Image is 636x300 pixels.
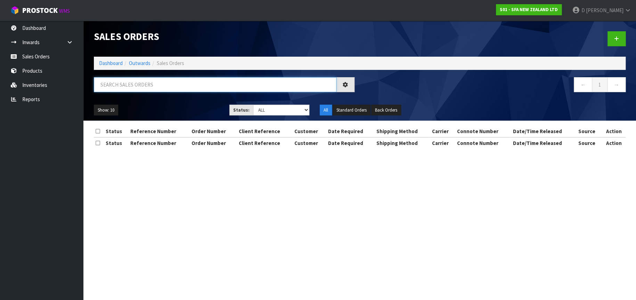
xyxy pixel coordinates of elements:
[190,137,237,148] th: Order Number
[455,126,511,137] th: Connote Number
[233,107,250,113] strong: Status:
[581,7,585,14] span: D
[104,137,129,148] th: Status
[157,60,184,66] span: Sales Orders
[374,126,430,137] th: Shipping Method
[430,137,455,148] th: Carrier
[326,126,374,137] th: Date Required
[190,126,237,137] th: Order Number
[333,105,370,116] button: Standard Orders
[237,126,293,137] th: Client Reference
[374,137,430,148] th: Shipping Method
[94,31,354,42] h1: Sales Orders
[59,8,70,14] small: WMS
[293,126,326,137] th: Customer
[129,60,150,66] a: Outwards
[320,105,332,116] button: All
[326,137,374,148] th: Date Required
[104,126,129,137] th: Status
[129,137,190,148] th: Reference Number
[99,60,123,66] a: Dashboard
[511,137,576,148] th: Date/Time Released
[129,126,190,137] th: Reference Number
[607,77,626,92] a: →
[576,137,602,148] th: Source
[371,105,401,116] button: Back Orders
[430,126,455,137] th: Carrier
[237,137,293,148] th: Client Reference
[500,7,558,13] strong: S01 - SFA NEW ZEALAND LTD
[602,126,626,137] th: Action
[22,6,58,15] span: ProStock
[455,137,511,148] th: Connote Number
[574,77,592,92] a: ←
[511,126,576,137] th: Date/Time Released
[586,7,623,14] span: [PERSON_NAME]
[576,126,602,137] th: Source
[94,77,336,92] input: Search sales orders
[602,137,626,148] th: Action
[592,77,608,92] a: 1
[94,105,118,116] button: Show: 10
[365,77,626,94] nav: Page navigation
[10,6,19,15] img: cube-alt.png
[293,137,326,148] th: Customer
